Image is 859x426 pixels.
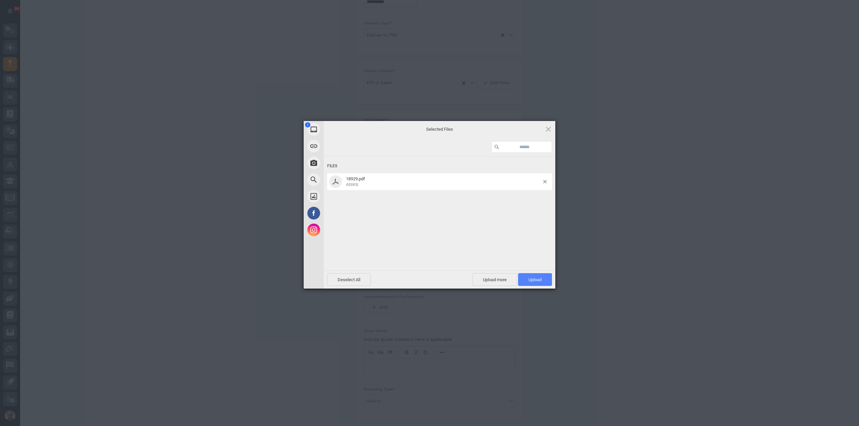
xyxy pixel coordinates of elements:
div: Link (URL) [304,138,384,155]
span: Selected Files [372,126,507,132]
div: Instagram [304,222,384,238]
div: Facebook [304,205,384,222]
div: Take Photo [304,155,384,171]
span: 18929.pdf [346,176,365,181]
div: My Device [304,121,384,138]
span: Deselect All [327,273,371,286]
div: Web Search [304,171,384,188]
div: Unsplash [304,188,384,205]
span: Upload more [472,273,517,286]
span: 1 [305,122,310,127]
span: 488KB [346,182,358,187]
span: Upload [518,273,552,286]
span: 18929.pdf [344,176,543,187]
div: Files [327,160,552,172]
span: Upload [528,277,542,282]
span: Click here or hit ESC to close picker [545,125,552,133]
